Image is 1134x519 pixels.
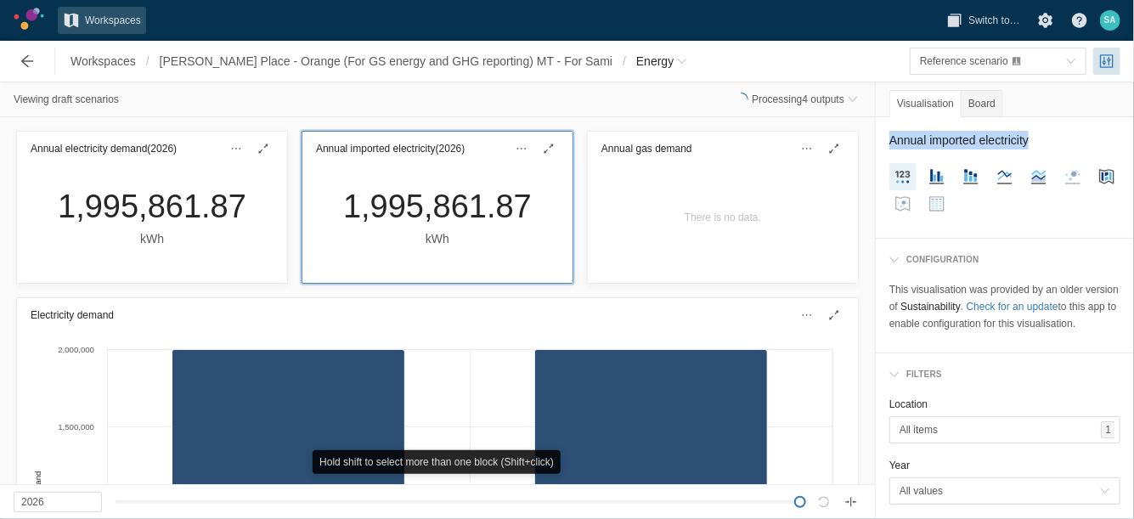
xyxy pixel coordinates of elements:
[889,301,1117,330] span: to this app to enable configuration for this visualisation.
[889,416,1120,443] button: toggle menu
[900,367,942,382] div: Filters
[889,477,1120,505] button: toggle menu
[155,48,618,75] a: [PERSON_NAME] Place - Orange (For GS energy and GHG reporting) MT - For Sami
[889,398,928,410] label: Location
[910,48,1086,75] button: toggle menu
[31,307,114,324] h3: Electricity demand
[31,140,177,157] h3: Annual electricity demand (2026)
[752,93,844,106] span: Processing 4 outputs
[313,450,561,474] div: Hold shift to select more than one block (Shift+click)
[71,53,136,70] span: Workspaces
[14,89,119,110] div: Viewing draft scenarios
[968,12,1020,29] span: Switch to…
[889,131,1120,149] h2: Annual imported electricity
[17,132,287,166] div: Annual electricity demand(2026)
[889,90,962,117] div: Visualisation
[85,12,141,29] span: Workspaces
[343,229,532,248] div: kWh
[58,187,246,226] div: 1,995,861.87
[883,245,1127,274] div: configuration
[1105,422,1111,437] span: 1
[618,48,631,75] span: /
[316,140,465,157] h3: Annual imported electricity (2026)
[65,48,141,75] a: Workspaces
[65,48,692,75] nav: Breadcrumb
[588,132,858,166] div: Annual gas demand
[636,53,674,70] span: Energy
[343,187,532,226] div: 1,995,861.87
[631,48,692,75] button: Energy
[967,301,1058,313] a: Check for an update
[302,132,573,166] div: Annual imported electricity(2026)
[141,48,155,75] span: /
[685,209,761,226] div: There is no data.
[900,421,1101,438] span: All items
[941,7,1025,34] button: Switch to…
[889,284,1119,313] span: This visualisation was provided by an older version of .
[731,89,861,110] button: Processing4 outputs
[160,53,612,70] span: [PERSON_NAME] Place - Orange (For GS energy and GHG reporting) MT - For Sami
[920,55,1008,67] span: Reference scenario
[900,252,979,268] div: configuration
[889,457,910,474] legend: Year
[900,301,961,313] strong: Sustainability
[58,229,246,248] div: kWh
[883,360,1127,389] div: Filters
[1100,10,1120,31] div: SA
[17,298,858,332] div: Electricity demand
[900,482,1100,499] span: All values
[961,90,1003,117] div: Board
[601,140,692,157] h3: Annual gas demand
[58,7,146,34] a: Workspaces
